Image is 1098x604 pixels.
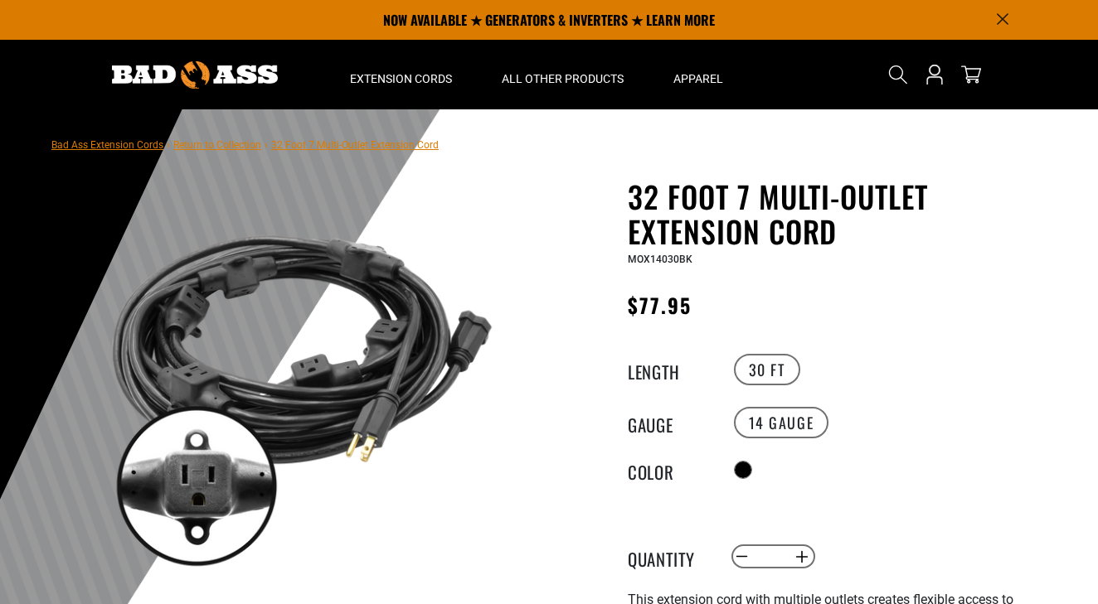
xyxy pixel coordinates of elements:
span: › [265,139,268,151]
summary: Search [885,61,911,88]
img: black [100,182,500,582]
span: Apparel [673,71,723,86]
img: Bad Ass Extension Cords [112,61,278,89]
span: $77.95 [628,290,692,320]
legend: Length [628,359,711,380]
legend: Color [628,459,711,481]
span: Extension Cords [350,71,452,86]
label: 30 FT [734,354,800,385]
span: All Other Products [502,71,624,86]
span: MOX14030BK [628,254,692,265]
summary: Apparel [649,40,748,109]
legend: Gauge [628,412,711,433]
summary: Extension Cords [325,40,477,109]
h1: 32 Foot 7 Multi-Outlet Extension Cord [628,179,1034,249]
summary: All Other Products [477,40,649,109]
span: 32 Foot 7 Multi-Outlet Extension Cord [271,139,439,151]
label: 14 Gauge [734,407,829,438]
span: › [167,139,170,151]
a: Return to Collection [173,139,261,151]
nav: breadcrumbs [51,134,439,154]
label: Quantity [628,546,711,568]
a: Bad Ass Extension Cords [51,139,163,151]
